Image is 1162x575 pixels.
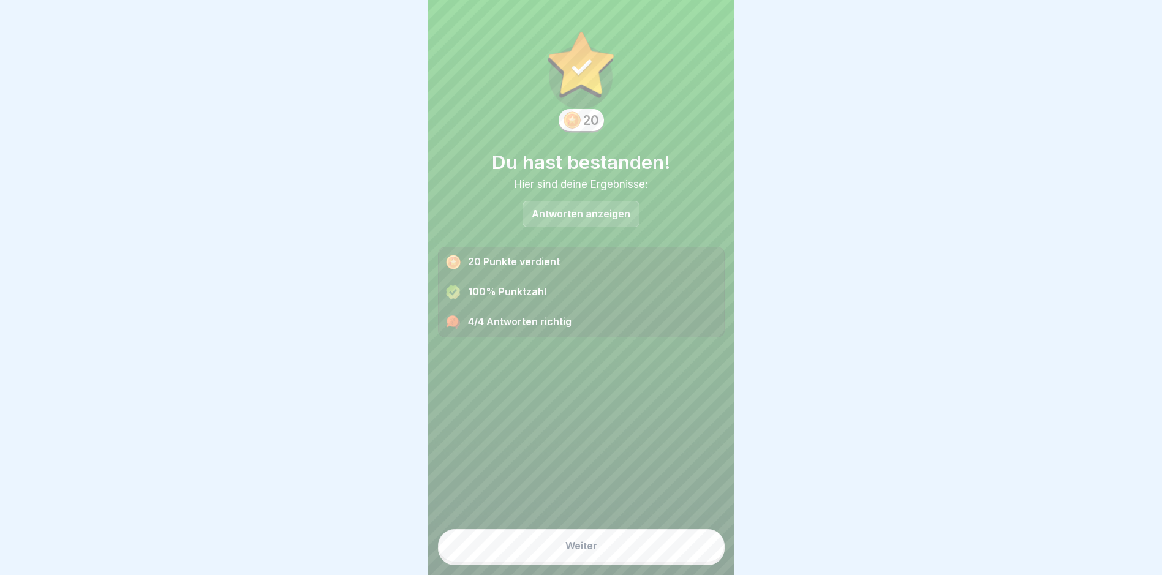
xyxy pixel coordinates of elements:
[438,151,725,173] h1: Du hast bestanden!
[438,529,725,562] button: Weiter
[439,247,724,277] div: 20 Punkte verdient
[583,113,599,128] div: 20
[565,540,597,551] div: Weiter
[532,209,630,219] p: Antworten anzeigen
[438,178,725,190] div: Hier sind deine Ergebnisse:
[439,277,724,307] div: 100% Punktzahl
[439,307,724,337] div: 4/4 Antworten richtig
